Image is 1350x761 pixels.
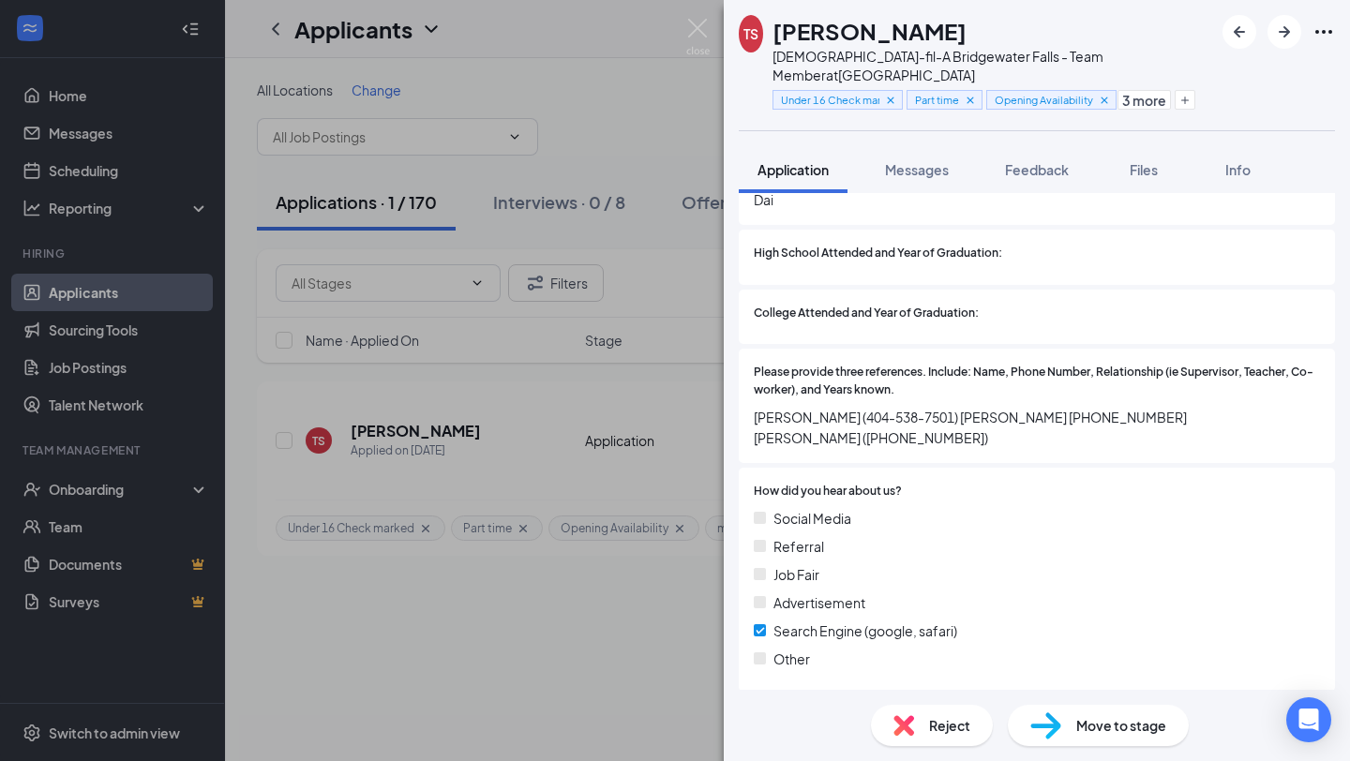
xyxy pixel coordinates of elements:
span: Please provide three references. Include: Name, Phone Number, Relationship (ie Supervisor, Teache... [754,364,1320,399]
span: How did you hear about us? [754,483,902,500]
div: Open Intercom Messenger [1286,697,1331,742]
span: Feedback [1005,161,1069,178]
span: Files [1130,161,1158,178]
span: Advertisement [773,592,865,613]
span: College Attended and Year of Graduation: [754,305,979,322]
span: Application [757,161,829,178]
span: High School Attended and Year of Graduation: [754,245,1002,262]
div: [DEMOGRAPHIC_DATA]-fil-A Bridgewater Falls - Team Member at [GEOGRAPHIC_DATA] [772,47,1213,84]
span: [PERSON_NAME] (404-538-7501) [PERSON_NAME] [PHONE_NUMBER] [PERSON_NAME] ([PHONE_NUMBER]) [754,407,1320,448]
span: Referral [773,536,824,557]
div: TS [743,24,758,43]
h1: [PERSON_NAME] [772,15,967,47]
span: Messages [885,161,949,178]
span: Part time [915,92,959,108]
svg: Cross [884,94,897,107]
svg: ArrowRight [1273,21,1296,43]
span: Opening Availability [995,92,1093,108]
svg: Cross [1098,94,1111,107]
span: Move to stage [1076,715,1166,736]
span: Other [773,649,810,669]
span: Search Engine (google, safari) [773,620,957,641]
svg: Cross [964,94,977,107]
button: ArrowLeftNew [1222,15,1256,49]
span: Reject [929,715,970,736]
span: Social Media [773,508,851,529]
span: Under 16 Check marked [781,92,879,108]
svg: ArrowLeftNew [1228,21,1251,43]
span: Dai [754,189,1320,210]
button: Plus [1175,90,1195,110]
span: Job Fair [773,564,819,585]
span: Info [1225,161,1251,178]
svg: Plus [1179,95,1191,106]
button: 3 more [1117,90,1171,110]
button: ArrowRight [1267,15,1301,49]
svg: Ellipses [1312,21,1335,43]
